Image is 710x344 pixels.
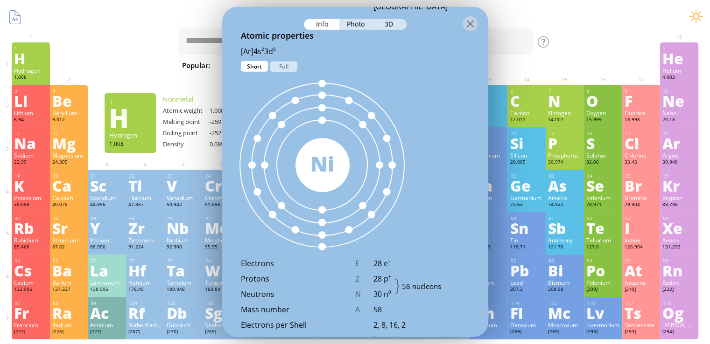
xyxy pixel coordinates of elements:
div: 1 [14,46,48,52]
div: 14 [510,131,543,137]
div: La [90,263,124,278]
div: Cl [625,136,658,151]
div: Og [662,305,696,320]
div: 51 [548,215,582,221]
div: 17 [625,131,658,137]
div: Fr [14,305,48,320]
div: 28 e [373,258,470,268]
div: Niobium [167,236,200,244]
div: Gallium [472,194,506,201]
div: 55 [14,258,48,264]
div: E [355,258,373,268]
div: Boiling point [163,129,210,137]
sup: 8 [273,46,276,52]
div: 7 [548,88,582,94]
div: 92.906 [167,244,200,251]
div: Rutherfordium [128,321,162,329]
div: Electrons [241,258,355,268]
div: Si [510,136,543,151]
div: Francium [14,321,48,329]
div: 50 [510,215,543,221]
div: Na [14,136,48,151]
div: 83.798 [662,201,696,209]
div: Zr [128,220,162,235]
div: 85.468 [14,244,48,251]
div: 117 [625,300,658,306]
div: 28.085 [510,159,543,166]
div: 36 [663,173,696,179]
div: Z [355,273,373,283]
div: Dubnium [167,321,200,329]
div: 30 n [373,289,470,299]
div: Nitrogen [548,109,582,117]
div: Scandium [90,194,124,201]
div: Be [52,93,86,108]
div: Flerovium [510,321,543,329]
div: Moscovium [548,321,582,329]
div: Beryllium [52,109,86,117]
div: 41 [167,215,200,221]
div: H [14,51,48,66]
div: 138.905 [90,286,124,294]
div: 13 [472,131,506,137]
div: H [109,110,151,125]
div: Cesium [14,279,48,286]
div: Tl [472,263,506,278]
div: 39 [91,215,124,221]
div: 30.974 [548,159,582,166]
div: 23 [167,173,200,179]
div: Rf [128,305,162,320]
div: Carbon [510,109,543,117]
div: 208.98 [548,286,582,294]
div: Short [241,61,268,71]
div: 14.007 [548,117,582,124]
div: Ts [625,305,658,320]
div: Bismuth [548,279,582,286]
div: Popular: [182,60,217,72]
div: Ga [472,178,506,193]
div: Tennessine [625,321,658,329]
div: 16 [587,131,620,137]
div: Neon [662,109,696,117]
div: Xe [662,220,696,235]
div: 4.003 [662,74,696,82]
div: Chlorine [625,151,658,159]
div: 105 [167,300,200,306]
div: 5 [472,88,506,94]
div: Oxygen [586,109,620,117]
div: Iodine [625,236,658,244]
div: Rubidium [14,236,48,244]
div: 31 [472,173,506,179]
div: 51.996 [205,201,239,209]
div: Tantalum [167,279,200,286]
div: 32 [510,173,543,179]
div: C [510,93,543,108]
div: V [167,178,200,193]
div: Zirconium [128,236,162,244]
div: Argon [662,151,696,159]
div: 2 [663,46,696,52]
div: Db [167,305,200,320]
div: Radon [662,279,696,286]
div: Kr [662,178,696,193]
div: 56 [53,258,86,264]
div: 180.948 [167,286,200,294]
div: 132.905 [14,286,48,294]
div: Helium [662,67,696,74]
div: 40.078 [52,201,86,209]
div: Sulphur [586,151,620,159]
div: Lv [586,305,620,320]
div: 26.982 [472,159,506,166]
div: 95.95 [205,244,239,251]
div: Selenium [586,194,620,201]
div: Bi [548,263,582,278]
div: Ta [167,263,200,278]
div: W [205,263,239,278]
div: 113 [472,300,506,306]
div: Sb [548,220,582,235]
div: 87 [14,300,48,306]
div: Chromium [205,194,239,201]
div: Yttrium [90,236,124,244]
div: 9.012 [52,117,86,124]
div: Lanthanum [90,279,124,286]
